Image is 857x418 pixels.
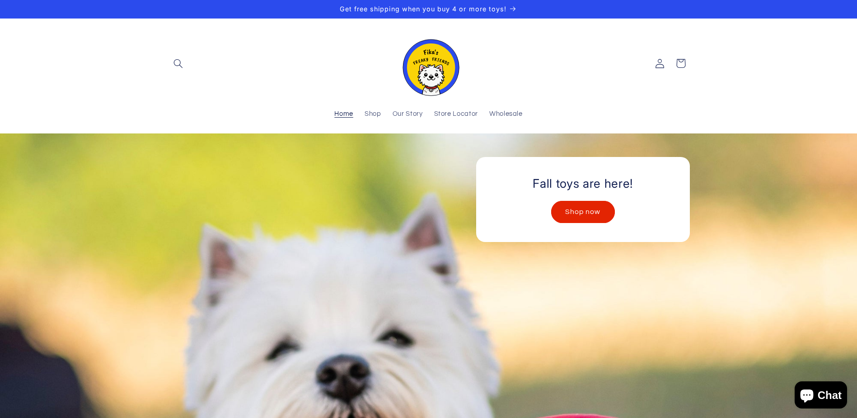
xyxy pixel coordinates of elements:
[168,53,188,74] summary: Search
[334,110,353,119] span: Home
[365,110,381,119] span: Shop
[387,104,428,124] a: Our Story
[483,104,528,124] a: Wholesale
[792,381,850,411] inbox-online-store-chat: Shopify online store chat
[434,110,478,119] span: Store Locator
[329,104,359,124] a: Home
[393,28,464,100] a: Fika's Freaky Friends
[489,110,523,119] span: Wholesale
[340,5,506,13] span: Get free shipping when you buy 4 or more toys!
[428,104,483,124] a: Store Locator
[359,104,387,124] a: Shop
[393,110,423,119] span: Our Story
[397,31,460,96] img: Fika's Freaky Friends
[551,201,614,223] a: Shop now
[533,176,633,191] h2: Fall toys are here!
